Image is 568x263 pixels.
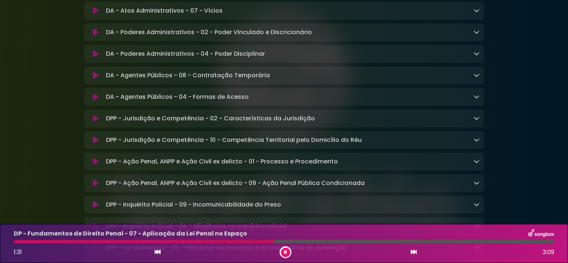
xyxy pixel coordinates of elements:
p: DP - Fundamentos de Direito Penal - 07 - Aplicação da Lei Penal no Espaço [14,229,247,238]
p: DA - Poderes Administrativos - 02 - Poder Vinculado e Discricionário [106,28,312,37]
p: DA - Agentes Públicos - 08 - Contratação Temporária [106,71,270,80]
p: DPP - Inquérito Policial - 09 - Incomunicabilidade do Preso [106,200,281,209]
span: 1:31 [14,248,22,256]
p: DPP - Ação Penal, ANPP e Ação Civil ex delicto - 09 - Ação Penal Pública Condicionada [106,179,365,188]
p: DPP - Inquérito Policial - 04 - Diligências no Inquérito Policial [106,222,287,231]
p: DPP - Jurisdição e Competência - 02 - Características da Jurisdição [106,114,315,123]
p: DA - Poderes Administrativos - 04 - Poder Disciplinar [106,49,265,58]
p: DPP - Jurisdição e Competência - 10 - Competência Territorial pelo Domicílio do Réu [106,136,362,145]
span: 3:09 [543,248,554,257]
img: songbox-logo-white.png [528,229,554,238]
p: DPP - Ação Penal, ANPP e Ação Civil ex delicto - 01 - Processo e Procedimento [106,157,338,166]
p: DA - Agentes Públicos - 04 - Formas de Acesso [106,92,249,101]
p: DA - Atos Administrativos - 07 - Vícios [106,6,223,15]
